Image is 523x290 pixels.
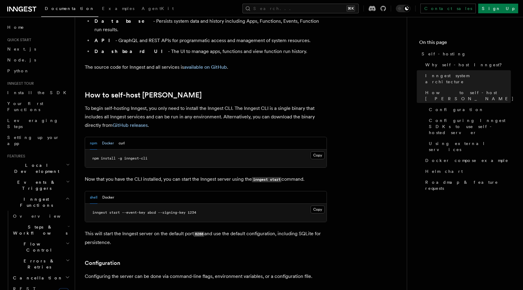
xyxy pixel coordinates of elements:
[5,194,71,211] button: Inngest Functions
[94,38,115,43] strong: API
[5,196,65,208] span: Inngest Functions
[422,51,466,57] span: Self-hosting
[119,137,125,150] button: curl
[194,232,204,237] code: 8288
[11,239,71,255] button: Flow Control
[425,73,511,85] span: Inngest system architecture
[423,59,511,70] a: Why self-host Inngest?
[7,24,24,30] span: Home
[423,87,511,104] a: How to self-host [PERSON_NAME]
[11,272,71,283] button: Cancellation
[5,179,66,191] span: Events & Triggers
[311,206,325,213] button: Copy
[419,48,511,59] a: Self-hosting
[98,2,138,16] a: Examples
[426,115,511,138] a: Configuring Inngest SDKs to use self-hosted server
[5,44,71,54] a: Next.js
[423,155,511,166] a: Docker compose example
[45,6,95,11] span: Documentation
[425,90,514,102] span: How to self-host [PERSON_NAME]
[420,4,476,13] a: Contact sales
[5,22,71,33] a: Home
[5,115,71,132] a: Leveraging Steps
[13,214,75,219] span: Overview
[11,211,71,222] a: Overview
[102,6,134,11] span: Examples
[426,104,511,115] a: Configuration
[90,191,97,204] button: shell
[93,17,327,34] li: - Persists system data and history including Apps, Functions, Events, Function run results.
[423,166,511,177] a: Helm chart
[85,104,327,130] p: To begin self-hosting Inngest, you only need to install the Inngest CLI. The Inngest CLI is a sin...
[85,175,327,184] p: Now that you have the CLI installed, you can start the Inngest server using the command.
[184,64,227,70] a: available on GitHub
[7,90,70,95] span: Install the SDK
[429,107,484,113] span: Configuration
[102,191,114,204] button: Docker
[11,275,63,281] span: Cancellation
[113,122,148,128] a: GitHub releases
[423,177,511,194] a: Roadmap & feature requests
[7,101,43,112] span: Your first Functions
[429,117,511,136] span: Configuring Inngest SDKs to use self-hosted server
[5,87,71,98] a: Install the SDK
[92,156,147,160] span: npm install -g inngest-cli
[7,47,36,51] span: Next.js
[102,137,114,150] button: Docker
[423,70,511,87] a: Inngest system architecture
[425,168,463,174] span: Helm chart
[11,255,71,272] button: Errors & Retries
[90,137,97,150] button: npm
[419,39,511,48] h4: On this page
[92,210,196,215] span: inngest start --event-key abcd --signing-key 1234
[5,177,71,194] button: Events & Triggers
[5,132,71,149] a: Setting up your app
[396,5,410,12] button: Toggle dark mode
[5,98,71,115] a: Your first Functions
[5,54,71,65] a: Node.js
[94,48,168,54] strong: Dashboard UI
[5,65,71,76] a: Python
[93,47,327,56] li: - The UI to manage apps, functions and view function run history.
[94,18,153,24] strong: Database
[7,68,29,73] span: Python
[426,138,511,155] a: Using external services
[7,118,58,129] span: Leveraging Steps
[425,179,511,191] span: Roadmap & feature requests
[85,229,327,247] p: This will start the Inngest server on the default port and use the default configuration, includi...
[93,36,327,45] li: - GraphQL and REST APIs for programmatic access and management of system resources.
[142,6,174,11] span: AgentKit
[5,160,71,177] button: Local Development
[252,177,281,182] code: inngest start
[425,157,508,163] span: Docker compose example
[7,135,59,146] span: Setting up your app
[85,63,327,71] p: The source code for Inngest and all services is .
[85,272,327,281] p: Configuring the server can be done via command-line flags, environment variables, or a configurat...
[5,81,34,86] span: Inngest tour
[429,140,511,153] span: Using external services
[85,259,120,267] a: Configuration
[85,91,202,99] a: How to self-host [PERSON_NAME]
[11,224,67,236] span: Steps & Workflows
[478,4,518,13] a: Sign Up
[425,62,506,68] span: Why self-host Inngest?
[41,2,98,17] a: Documentation
[347,5,355,12] kbd: ⌘K
[5,162,66,174] span: Local Development
[242,4,359,13] button: Search...⌘K
[5,154,25,159] span: Features
[7,58,36,62] span: Node.js
[11,258,66,270] span: Errors & Retries
[11,222,71,239] button: Steps & Workflows
[138,2,177,16] a: AgentKit
[5,38,31,42] span: Quick start
[11,241,66,253] span: Flow Control
[311,151,325,159] button: Copy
